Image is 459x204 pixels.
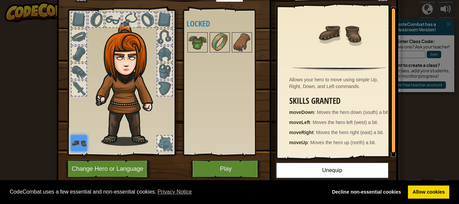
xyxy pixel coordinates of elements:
img: portrait.png [71,135,87,151]
span: Moves the hero right (east) a bit. [316,130,384,135]
span: Moves the hero down (south) a bit. [317,110,389,115]
strong: moveDown [289,110,315,115]
img: portrait.png [233,33,251,52]
span: Moves the hero up (north) a bit. [310,140,376,145]
button: Play [191,160,261,178]
span: Moves the hero left (west) a bit. [313,120,378,125]
button: Unequip [276,162,389,179]
span: CodeCombat uses a few essential and non-essential cookies. [10,187,322,197]
a: allow cookies [408,186,449,199]
h4: Locked [186,19,271,28]
strong: moveLeft [289,120,310,125]
a: deny cookies [327,186,406,199]
img: portrait.png [318,11,361,55]
img: hr.png [292,67,386,71]
span: : [314,130,316,135]
span: : [314,110,317,115]
img: portrait.png [210,33,229,52]
span: : [310,120,313,125]
a: learn more about cookies [157,187,193,197]
div: Allows your hero to move using simple Up, Right, Down, and Left commands. [289,76,393,90]
span: : [308,140,310,145]
img: hair_f2.png [93,22,165,146]
strong: moveUp [289,140,308,145]
h3: Skills Granted [289,96,393,106]
button: Change Hero or Language [66,160,151,178]
img: portrait.png [188,33,207,52]
strong: moveRight [289,130,314,135]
